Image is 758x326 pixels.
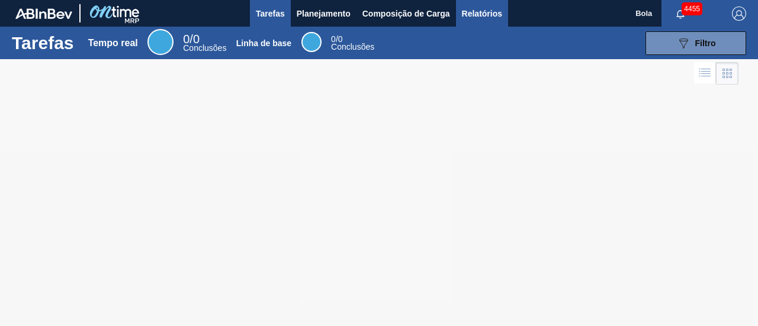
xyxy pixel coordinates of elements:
[193,33,200,46] font: 0
[462,9,502,18] font: Relatórios
[183,43,226,53] font: Conclusões
[331,42,374,51] font: Conclusões
[338,34,343,44] font: 0
[645,31,746,55] button: Filtro
[236,38,291,48] font: Linha de base
[661,5,699,22] button: Notificações
[336,34,338,44] font: /
[88,38,138,48] font: Tempo real
[301,32,322,52] div: Linha de base
[331,35,374,51] div: Linha de base
[732,7,746,21] img: Sair
[189,33,193,46] font: /
[15,8,72,19] img: TNhmsLtSVTkK8tSr43FrP2fwEKptu5GPRR3wAAAABJRU5ErkJggg==
[635,9,652,18] font: Bola
[147,29,174,55] div: Tempo real
[256,9,285,18] font: Tarefas
[684,5,700,13] font: 4455
[183,34,226,52] div: Tempo real
[297,9,351,18] font: Planejamento
[331,34,336,44] font: 0
[362,9,450,18] font: Composição de Carga
[12,33,74,53] font: Tarefas
[695,38,716,48] font: Filtro
[183,33,189,46] font: 0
